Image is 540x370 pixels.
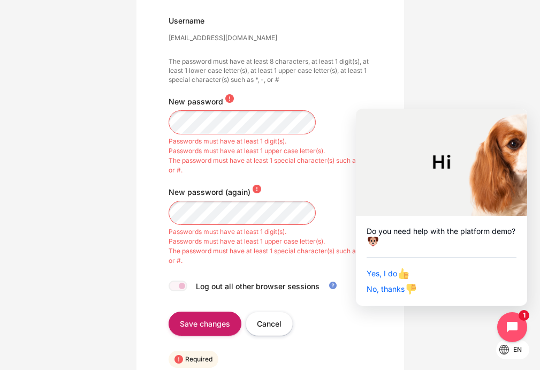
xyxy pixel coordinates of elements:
[169,34,277,43] div: [EMAIL_ADDRESS][DOMAIN_NAME]
[169,351,218,368] div: Required
[169,237,372,246] div: Passwords must have at least 1 upper case letter(s).
[169,57,372,84] div: The password must have at least 8 characters, at least 1 digit(s), at least 1 lower case letter(s...
[169,15,204,26] label: Username
[496,340,529,359] button: Languages
[196,281,345,292] label: Log out all other browser sessions
[169,97,223,106] label: New password
[169,312,241,336] input: Save changes
[169,246,372,266] div: The password must have at least 1 special character(s) such as *, -, or #.
[328,281,338,290] i: Help with Log out all other browser sessions
[326,281,340,290] a: Help
[169,187,250,197] label: New password (again)
[513,345,522,354] span: en
[169,137,372,146] div: Passwords must have at least 1 digit(s).
[169,156,372,175] div: The password must have at least 1 special character(s) such as *, -, or #.
[169,227,372,237] div: Passwords must have at least 1 digit(s).
[169,146,372,156] div: Passwords must have at least 1 upper case letter(s).
[174,354,185,365] i: Required field
[246,312,293,336] input: Cancel
[225,95,234,104] i: Required
[253,186,261,194] i: Required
